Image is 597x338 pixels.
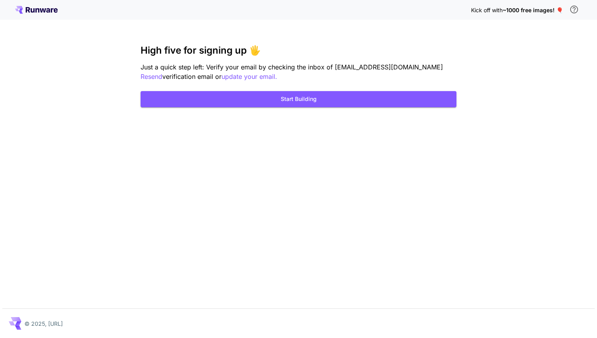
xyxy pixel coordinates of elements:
[503,7,563,13] span: ~1000 free images! 🎈
[141,72,162,82] button: Resend
[566,2,582,17] button: In order to qualify for free credit, you need to sign up with a business email address and click ...
[141,91,456,107] button: Start Building
[141,45,456,56] h3: High five for signing up 🖐️
[141,63,443,71] span: Just a quick step left: Verify your email by checking the inbox of [EMAIL_ADDRESS][DOMAIN_NAME]
[222,72,277,82] button: update your email.
[24,319,63,328] p: © 2025, [URL]
[471,7,503,13] span: Kick off with
[162,73,222,80] span: verification email or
